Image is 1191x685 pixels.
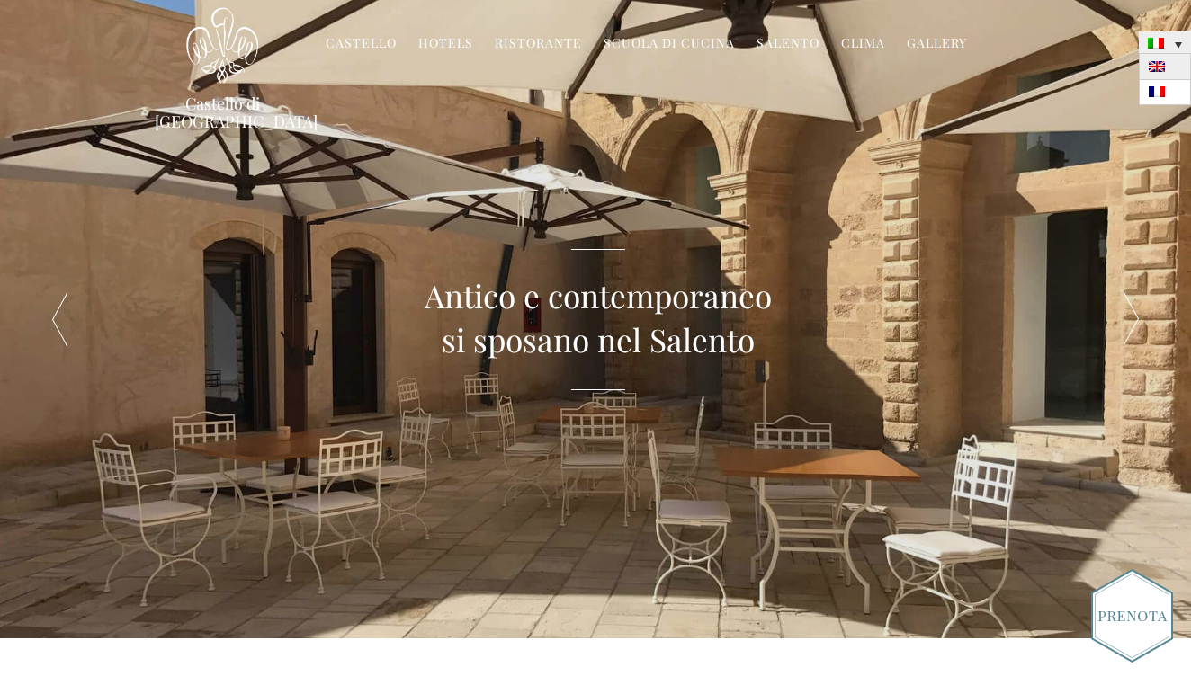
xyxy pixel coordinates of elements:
[495,34,582,55] a: Ristorante
[186,7,258,84] img: Castello di Ugento
[326,34,397,55] a: Castello
[757,34,819,55] a: Salento
[155,94,290,130] a: Castello di [GEOGRAPHIC_DATA]
[841,34,885,55] a: Clima
[1149,61,1165,72] img: Inglese
[425,273,772,362] h2: Antico e contemporaneo si sposano nel Salento
[1091,569,1173,663] img: Book_Button_Italian.png
[1148,38,1164,49] img: Italiano
[907,34,967,55] a: Gallery
[1149,86,1165,97] img: Francese
[604,34,735,55] a: Scuola di Cucina
[418,34,473,55] a: Hotels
